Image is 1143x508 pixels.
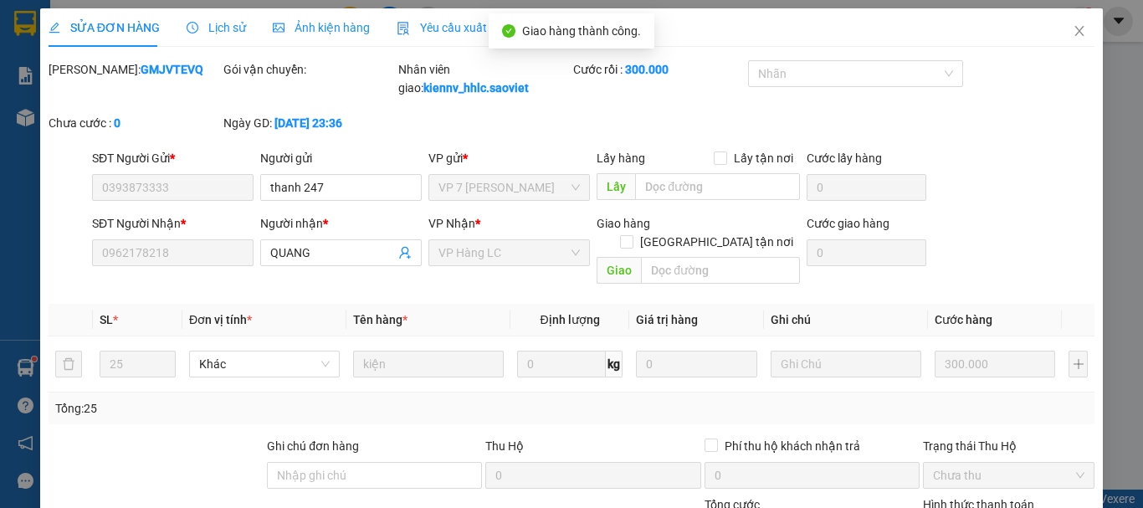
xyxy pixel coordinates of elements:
input: Cước giao hàng [807,239,926,266]
span: VP 7 Phạm Văn Đồng [438,175,580,200]
input: 0 [636,351,756,377]
div: VP gửi [428,149,590,167]
span: Thu Hộ [485,439,524,453]
input: Ghi chú đơn hàng [267,462,482,489]
span: Chưa thu [933,463,1084,488]
span: Yêu cầu xuất hóa đơn điện tử [397,21,573,34]
span: edit [49,22,60,33]
input: Dọc đường [635,173,800,200]
div: SĐT Người Nhận [92,214,254,233]
span: kg [606,351,623,377]
span: picture [273,22,284,33]
div: Nhân viên giao: [398,60,570,97]
span: Khác [199,351,330,377]
input: VD: Bàn, Ghế [353,351,504,377]
input: Dọc đường [641,257,800,284]
div: Tổng: 25 [55,399,443,418]
input: Ghi Chú [771,351,921,377]
span: Lấy tận nơi [727,149,800,167]
div: [PERSON_NAME]: [49,60,220,79]
input: Cước lấy hàng [807,174,926,201]
span: Lịch sử [187,21,246,34]
span: Lấy hàng [597,151,645,165]
span: Giá trị hàng [636,313,698,326]
label: Cước giao hàng [807,217,889,230]
span: SỬA ĐƠN HÀNG [49,21,160,34]
span: VP Hàng LC [438,240,580,265]
button: Close [1056,8,1103,55]
span: clock-circle [187,22,198,33]
span: Giao [597,257,641,284]
span: user-add [398,246,412,259]
button: plus [1069,351,1088,377]
label: Cước lấy hàng [807,151,882,165]
div: Chưa cước : [49,114,220,132]
img: icon [397,22,410,35]
span: Ảnh kiện hàng [273,21,370,34]
b: 300.000 [625,63,669,76]
span: Đơn vị tính [189,313,252,326]
div: Gói vận chuyển: [223,60,395,79]
b: kiennv_hhlc.saoviet [423,81,529,95]
label: Ghi chú đơn hàng [267,439,359,453]
input: 0 [935,351,1055,377]
span: Giao hàng thành công. [522,24,641,38]
span: Giao hàng [597,217,650,230]
span: SL [100,313,113,326]
div: Trạng thái Thu Hộ [923,437,1094,455]
span: Lấy [597,173,635,200]
div: Người nhận [260,214,422,233]
span: check-circle [502,24,515,38]
button: delete [55,351,82,377]
b: GMJVTEVQ [141,63,203,76]
div: Cước rồi : [573,60,745,79]
span: Tên hàng [353,313,407,326]
div: SĐT Người Gửi [92,149,254,167]
b: 0 [114,116,120,130]
div: Ngày GD: [223,114,395,132]
span: VP Nhận [428,217,475,230]
div: Người gửi [260,149,422,167]
b: [DATE] 23:36 [274,116,342,130]
span: [GEOGRAPHIC_DATA] tận nơi [633,233,800,251]
span: close [1073,24,1086,38]
span: Cước hàng [935,313,992,326]
span: Phí thu hộ khách nhận trả [718,437,867,455]
th: Ghi chú [764,304,928,336]
span: Định lượng [540,313,599,326]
